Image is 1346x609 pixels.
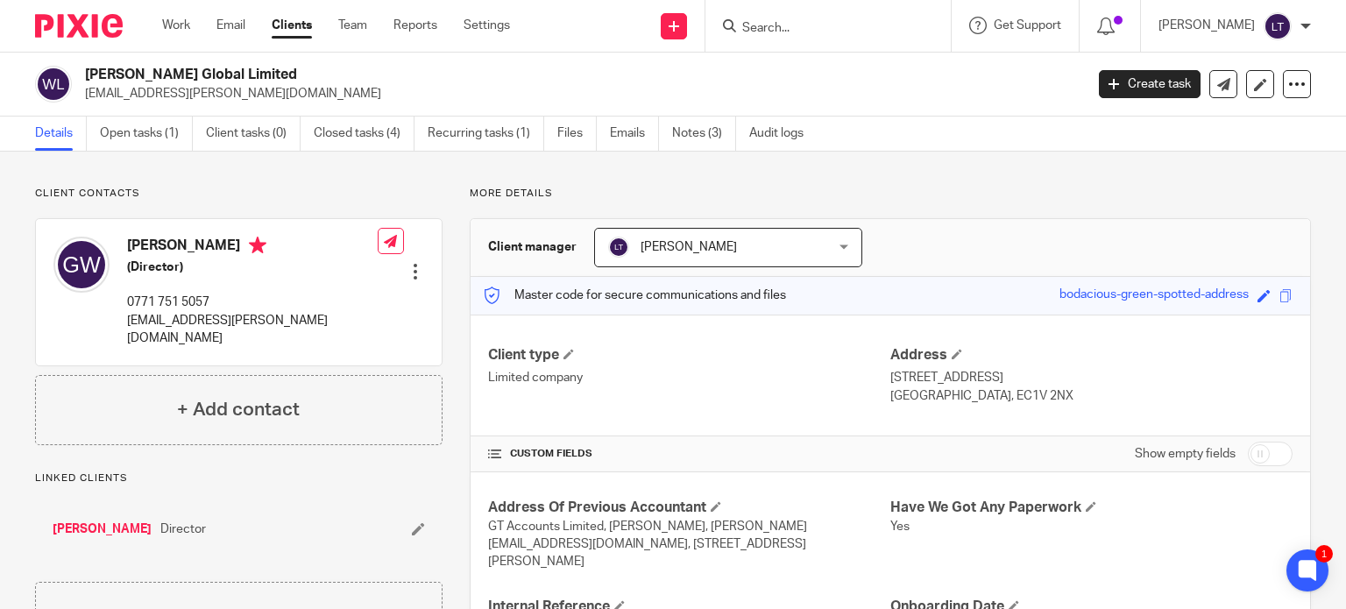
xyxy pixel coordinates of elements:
p: [EMAIL_ADDRESS][PERSON_NAME][DOMAIN_NAME] [127,312,378,348]
h4: Client type [488,346,890,365]
a: Settings [464,17,510,34]
a: Open tasks (1) [100,117,193,151]
h4: CUSTOM FIELDS [488,447,890,461]
input: Search [740,21,898,37]
img: Pixie [35,14,123,38]
p: [STREET_ADDRESS] [890,369,1293,386]
img: svg%3E [53,237,110,293]
img: svg%3E [608,237,629,258]
img: svg%3E [1264,12,1292,40]
label: Show empty fields [1135,445,1236,463]
a: Audit logs [749,117,817,151]
span: Director [160,520,206,538]
a: Clients [272,17,312,34]
a: [PERSON_NAME] [53,520,152,538]
p: Master code for secure communications and files [484,287,786,304]
span: GT Accounts Limited, [PERSON_NAME], [PERSON_NAME][EMAIL_ADDRESS][DOMAIN_NAME], [STREET_ADDRESS][P... [488,520,807,569]
h3: Client manager [488,238,577,256]
p: Linked clients [35,471,443,485]
a: Work [162,17,190,34]
a: Client tasks (0) [206,117,301,151]
h2: [PERSON_NAME] Global Limited [85,66,875,84]
p: 0771 751 5057 [127,294,378,311]
p: [EMAIL_ADDRESS][PERSON_NAME][DOMAIN_NAME] [85,85,1073,103]
h4: Have We Got Any Paperwork [890,499,1293,517]
a: Team [338,17,367,34]
span: [PERSON_NAME] [641,241,737,253]
div: 1 [1315,545,1333,563]
a: Emails [610,117,659,151]
p: [PERSON_NAME] [1158,17,1255,34]
i: Primary [249,237,266,254]
p: Client contacts [35,187,443,201]
a: Details [35,117,87,151]
a: Closed tasks (4) [314,117,414,151]
h4: Address [890,346,1293,365]
h4: + Add contact [177,396,300,423]
span: Yes [890,520,910,533]
a: Email [216,17,245,34]
h4: Address Of Previous Accountant [488,499,890,517]
p: More details [470,187,1311,201]
a: Recurring tasks (1) [428,117,544,151]
img: svg%3E [35,66,72,103]
a: Reports [393,17,437,34]
a: Notes (3) [672,117,736,151]
p: Limited company [488,369,890,386]
span: Get Support [994,19,1061,32]
a: Files [557,117,597,151]
h5: (Director) [127,258,378,276]
p: [GEOGRAPHIC_DATA], EC1V 2NX [890,387,1293,405]
a: Create task [1099,70,1201,98]
h4: [PERSON_NAME] [127,237,378,258]
div: bodacious-green-spotted-address [1059,286,1249,306]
